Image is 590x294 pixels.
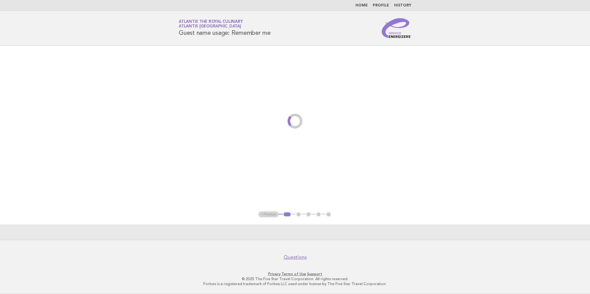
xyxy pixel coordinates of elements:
img: Service Energizers [382,18,411,38]
a: Profile [373,4,389,7]
p: © 2025 The Five Star Travel Corporation. All rights reserved. [106,276,484,281]
p: · · [106,272,484,276]
a: Terms of Use [281,272,306,276]
a: Support [307,272,322,276]
span: Atlantis [GEOGRAPHIC_DATA] [179,25,241,29]
a: Privacy [268,272,280,276]
a: Questions [284,254,307,260]
a: Atlantis the Royal CulinaryAtlantis [GEOGRAPHIC_DATA] [179,20,243,28]
p: Forbes is a registered trademark of Forbes LLC used under license by The Five Star Travel Corpora... [106,281,484,286]
h1: Guest name usage: Remember me [179,20,271,36]
a: Home [355,4,368,7]
a: History [394,4,411,7]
